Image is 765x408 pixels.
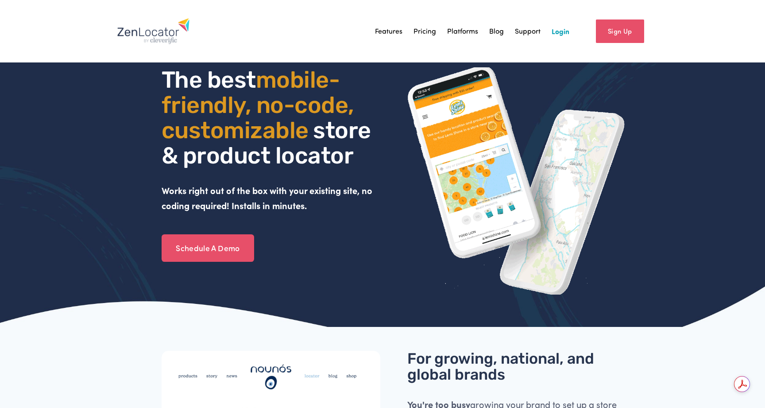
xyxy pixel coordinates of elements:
[162,117,376,169] span: store & product locator
[447,24,478,38] a: Platforms
[413,24,436,38] a: Pricing
[552,24,569,38] a: Login
[162,66,256,93] span: The best
[162,66,359,144] span: mobile- friendly, no-code, customizable
[162,234,254,262] a: Schedule A Demo
[407,350,598,384] span: For growing, national, and global brands
[515,24,541,38] a: Support
[596,19,644,43] a: Sign Up
[489,24,504,38] a: Blog
[162,184,375,211] strong: Works right out of the box with your existing site, no coding required! Installs in minutes.
[407,67,626,295] img: ZenLocator phone mockup gif
[375,24,402,38] a: Features
[117,18,190,44] img: Zenlocator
